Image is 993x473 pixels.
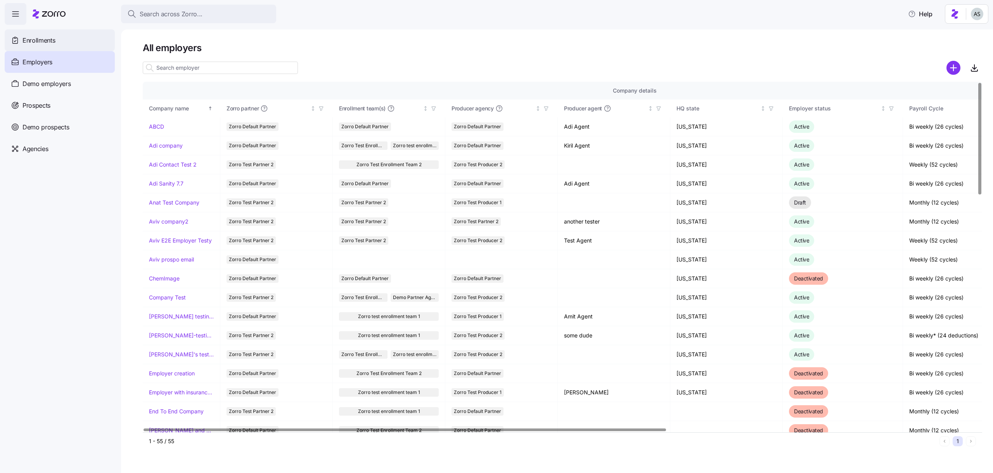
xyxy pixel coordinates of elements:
span: Active [794,180,809,187]
a: Anat Test Company [149,199,199,206]
span: Zorro Default Partner [341,122,389,131]
td: [US_STATE] [670,212,783,231]
button: Next page [966,436,976,446]
a: Employers [5,51,115,73]
span: Zorro Test Producer 1 [454,198,502,207]
span: Zorro Test Enrollment Team 2 [341,293,385,302]
div: 1 - 55 / 55 [149,437,936,445]
td: [US_STATE] [670,117,783,136]
span: Enrollment team(s) [339,105,386,112]
span: Zorro Default Partner [341,179,389,188]
td: [US_STATE] [670,269,783,288]
span: Demo Partner Agency [393,293,437,302]
span: Zorro Default Partner [229,179,276,188]
button: Previous page [939,436,950,446]
div: Company name [149,104,206,113]
a: Prospects [5,95,115,116]
td: Kiril Agent [558,136,670,155]
span: Active [794,237,809,244]
div: Employer status [789,104,879,113]
span: Producer agent [564,105,602,112]
span: Zorro Default Partner [229,369,276,378]
a: Demo employers [5,73,115,95]
a: Enrollments [5,29,115,51]
td: [US_STATE] [670,307,783,326]
span: Zorro partner [227,105,259,112]
th: HQ stateNot sorted [670,100,783,117]
span: Zorro test enrollment team 1 [393,350,437,359]
span: Demo employers [22,79,71,89]
span: Active [794,294,809,301]
button: Search across Zorro... [121,5,276,23]
span: Zorro Test Enrollment Team 2 [341,350,385,359]
div: Not sorted [760,106,766,111]
a: Employer creation [149,370,195,377]
td: Test Agent [558,231,670,250]
span: Active [794,123,809,130]
span: Zorro Test Producer 2 [454,236,502,245]
span: Employers [22,57,52,67]
th: Employer statusNot sorted [783,100,903,117]
span: Demo prospects [22,122,69,132]
td: another tester [558,212,670,231]
span: Enrollments [22,36,55,45]
a: Aviv company2 [149,218,189,225]
span: Zorro Default Partner [341,274,389,283]
span: Zorro Default Partner [454,407,501,416]
th: Producer agencyNot sorted [445,100,558,117]
span: Zorro Default Partner [229,426,276,435]
a: Agencies [5,138,115,160]
span: Zorro Default Partner [229,122,276,131]
span: Zorro Default Partner [454,274,501,283]
td: [US_STATE] [670,345,783,364]
div: Payroll Cycle [909,104,991,113]
input: Search employer [143,62,298,74]
span: Zorro Test Enrollment Team 2 [356,426,422,435]
a: [PERSON_NAME]-testing-payroll [149,332,214,339]
button: 1 [953,436,963,446]
span: Zorro Default Partner [454,426,501,435]
span: Zorro Test Partner 2 [229,350,273,359]
a: ChemImage [149,275,180,282]
span: Zorro test enrollment team 1 [358,312,420,321]
td: [US_STATE] [670,136,783,155]
span: Zorro Default Partner [454,369,501,378]
span: Help [908,9,932,19]
td: Adi Agent [558,117,670,136]
td: Amit Agent [558,307,670,326]
span: Zorro Default Partner [454,141,501,150]
span: Zorro Test Partner 2 [229,331,273,340]
td: [US_STATE] [670,231,783,250]
div: Not sorted [881,106,886,111]
th: Zorro partnerNot sorted [220,100,333,117]
span: Active [794,256,809,263]
span: Zorro Test Producer 2 [454,350,502,359]
span: Zorro Test Enrollment Team 2 [356,160,422,169]
span: Zorro test enrollment team 1 [393,141,437,150]
span: Deactivated [794,389,823,396]
span: Zorro Test Producer 1 [454,388,502,397]
span: Zorro Test Partner 2 [229,160,273,169]
a: Company Test [149,294,186,301]
td: [US_STATE] [670,155,783,174]
a: [PERSON_NAME] testing recording [149,313,214,320]
span: Zorro Test Enrollment Team 2 [341,141,385,150]
span: Zorro test enrollment team 1 [358,388,420,397]
span: Zorro Test Partner 2 [229,293,273,302]
a: End To End Company [149,408,204,415]
span: Zorro Test Producer 2 [454,331,502,340]
span: Zorro Test Partner 2 [229,236,273,245]
span: Deactivated [794,275,823,282]
span: Prospects [22,101,50,110]
span: Zorro Default Partner [229,388,276,397]
a: Aviv prospo email [149,256,194,263]
span: Zorro Default Partner [454,122,501,131]
span: Zorro Default Partner [229,141,276,150]
span: Zorro test enrollment team 1 [358,407,420,416]
span: Zorro Test Partner 2 [229,198,273,207]
span: Zorro Test Partner 2 [229,407,273,416]
span: Producer agency [452,105,494,112]
a: Aviv E2E Employer Testy [149,237,212,244]
th: Producer agentNot sorted [558,100,670,117]
span: Zorro Default Partner [229,255,276,264]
